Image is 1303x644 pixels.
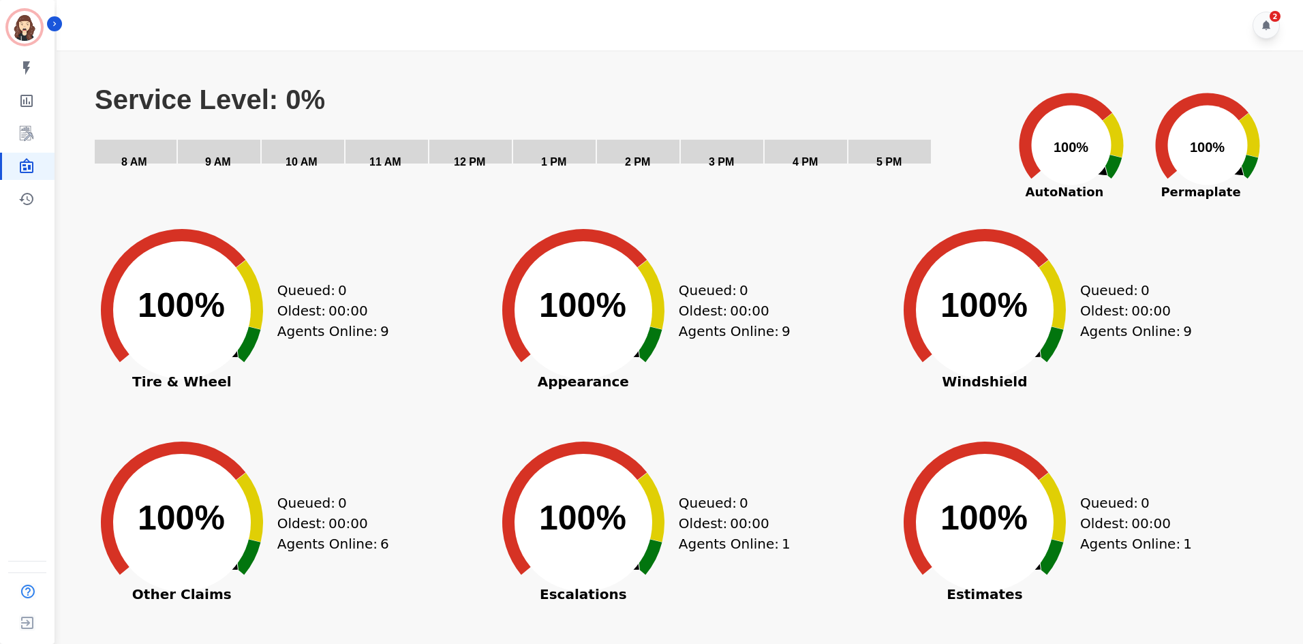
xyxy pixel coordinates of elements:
[1139,183,1262,201] span: Permaplate
[940,499,1028,537] text: 100%
[1054,140,1088,155] text: 100%
[121,156,147,168] text: 8 AM
[679,534,795,554] div: Agents Online:
[883,587,1087,601] span: Estimates
[1270,11,1281,22] div: 2
[338,493,347,513] span: 0
[277,493,380,513] div: Queued:
[328,513,368,534] span: 00:00
[1080,321,1196,341] div: Agents Online:
[95,85,325,114] text: Service Level: 0%
[1080,301,1182,321] div: Oldest:
[782,534,791,554] span: 1
[1190,140,1225,155] text: 100%
[93,84,1000,186] svg: Service Level: 0%
[730,513,769,534] span: 00:00
[739,493,748,513] span: 0
[1141,493,1150,513] span: 0
[277,513,380,534] div: Oldest:
[1080,534,1196,554] div: Agents Online:
[80,587,284,601] span: Other Claims
[625,156,650,168] text: 2 PM
[1131,513,1171,534] span: 00:00
[380,321,389,341] span: 9
[338,280,347,301] span: 0
[380,534,389,554] span: 6
[782,321,791,341] span: 9
[138,286,225,324] text: 100%
[277,321,393,341] div: Agents Online:
[1080,493,1182,513] div: Queued:
[277,534,393,554] div: Agents Online:
[369,156,401,168] text: 11 AM
[679,301,781,321] div: Oldest:
[138,499,225,537] text: 100%
[883,375,1087,388] span: Windshield
[1183,534,1192,554] span: 1
[454,156,485,168] text: 12 PM
[679,280,781,301] div: Queued:
[679,493,781,513] div: Queued:
[793,156,818,168] text: 4 PM
[8,11,41,44] img: Bordered avatar
[739,280,748,301] span: 0
[876,156,902,168] text: 5 PM
[539,286,626,324] text: 100%
[679,513,781,534] div: Oldest:
[541,156,566,168] text: 1 PM
[481,375,686,388] span: Appearance
[679,321,795,341] div: Agents Online:
[1080,280,1182,301] div: Queued:
[277,301,380,321] div: Oldest:
[1141,280,1150,301] span: 0
[1131,301,1171,321] span: 00:00
[80,375,284,388] span: Tire & Wheel
[1183,321,1192,341] span: 9
[277,280,380,301] div: Queued:
[205,156,231,168] text: 9 AM
[940,286,1028,324] text: 100%
[539,499,626,537] text: 100%
[328,301,368,321] span: 00:00
[709,156,734,168] text: 3 PM
[286,156,318,168] text: 10 AM
[1080,513,1182,534] div: Oldest:
[1003,183,1126,201] span: AutoNation
[481,587,686,601] span: Escalations
[730,301,769,321] span: 00:00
